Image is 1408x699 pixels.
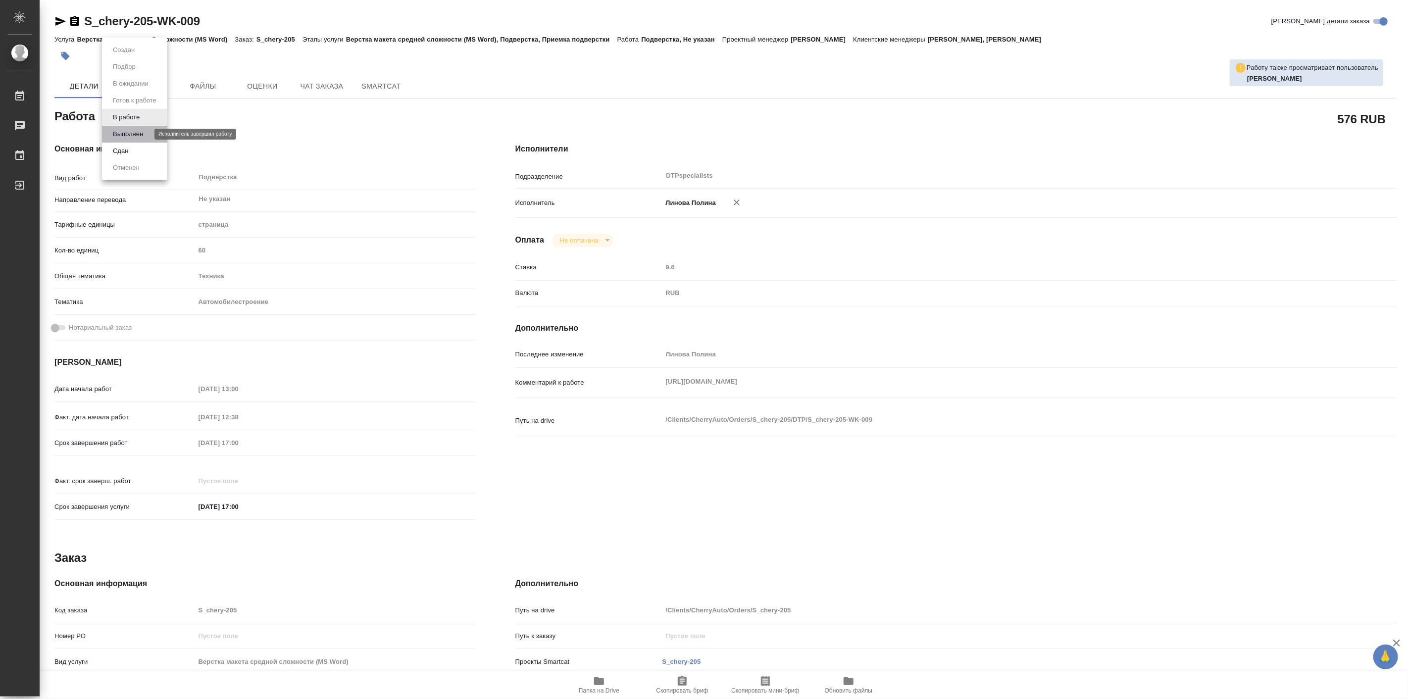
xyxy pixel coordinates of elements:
button: Подбор [110,61,139,72]
button: Отменен [110,162,143,173]
button: Сдан [110,146,131,156]
button: В работе [110,112,143,123]
button: Выполнен [110,129,146,140]
button: Готов к работе [110,95,159,106]
button: В ожидании [110,78,151,89]
button: Создан [110,45,138,55]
